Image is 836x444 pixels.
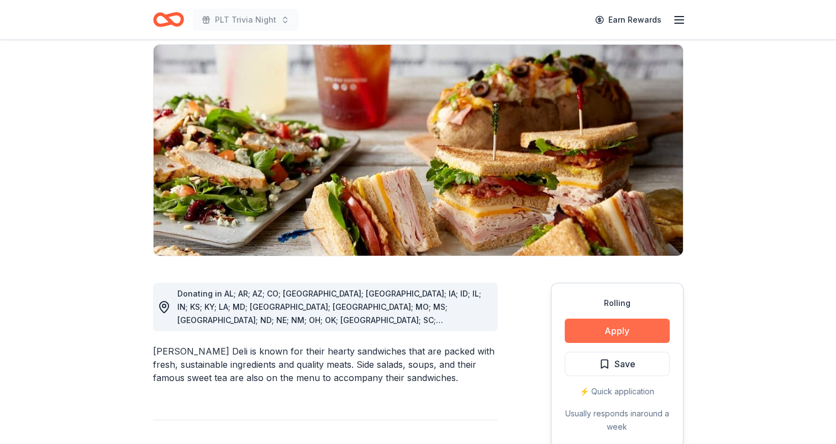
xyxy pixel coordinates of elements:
[215,13,276,27] span: PLT Trivia Night
[565,407,670,434] div: Usually responds in around a week
[565,385,670,398] div: ⚡️ Quick application
[565,352,670,376] button: Save
[154,45,683,256] img: Image for McAlister's Deli
[588,10,668,30] a: Earn Rewards
[614,357,635,371] span: Save
[153,345,498,384] div: [PERSON_NAME] Deli is known for their hearty sandwiches that are packed with fresh, sustainable i...
[565,319,670,343] button: Apply
[153,7,184,33] a: Home
[193,9,298,31] button: PLT Trivia Night
[565,297,670,310] div: Rolling
[177,289,481,338] span: Donating in AL; AR; AZ; CO; [GEOGRAPHIC_DATA]; [GEOGRAPHIC_DATA]; IA; ID; IL; IN; KS; KY; LA; MD;...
